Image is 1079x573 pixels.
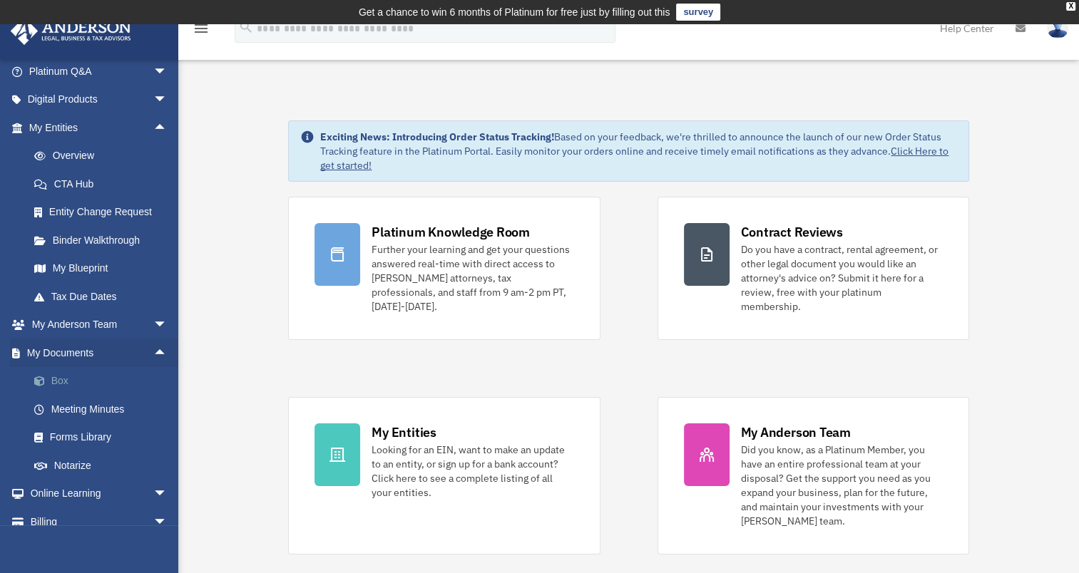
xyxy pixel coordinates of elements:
div: My Anderson Team [741,423,851,441]
span: arrow_drop_down [153,311,182,340]
a: Online Learningarrow_drop_down [10,480,189,508]
a: My Blueprint [20,254,189,283]
div: Further your learning and get your questions answered real-time with direct access to [PERSON_NAM... [372,242,573,314]
a: Entity Change Request [20,198,189,227]
img: Anderson Advisors Platinum Portal [6,17,135,45]
div: Get a chance to win 6 months of Platinum for free just by filling out this [359,4,670,21]
div: Based on your feedback, we're thrilled to announce the launch of our new Order Status Tracking fe... [320,130,956,172]
span: arrow_drop_down [153,480,182,509]
span: arrow_drop_down [153,507,182,537]
div: Looking for an EIN, want to make an update to an entity, or sign up for a bank account? Click her... [372,443,573,500]
a: Overview [20,142,189,170]
div: Did you know, as a Platinum Member, you have an entire professional team at your disposal? Get th... [741,443,943,528]
img: User Pic [1047,18,1068,38]
a: My Anderson Team Did you know, as a Platinum Member, you have an entire professional team at your... [658,397,969,554]
a: Box [20,367,189,396]
a: Platinum Knowledge Room Further your learning and get your questions answered real-time with dire... [288,197,600,340]
div: Do you have a contract, rental agreement, or other legal document you would like an attorney's ad... [741,242,943,314]
span: arrow_drop_down [153,57,182,86]
a: Forms Library [20,423,189,452]
div: close [1066,2,1075,11]
div: My Entities [372,423,436,441]
a: Platinum Q&Aarrow_drop_down [10,57,189,86]
a: My Anderson Teamarrow_drop_down [10,311,189,339]
a: Billingarrow_drop_down [10,507,189,536]
div: Contract Reviews [741,223,843,241]
a: Notarize [20,451,189,480]
span: arrow_drop_up [153,339,182,368]
a: Contract Reviews Do you have a contract, rental agreement, or other legal document you would like... [658,197,969,340]
a: Binder Walkthrough [20,226,189,254]
a: Meeting Minutes [20,395,189,423]
a: My Entities Looking for an EIN, want to make an update to an entity, or sign up for a bank accoun... [288,397,600,554]
strong: Exciting News: Introducing Order Status Tracking! [320,130,554,143]
i: search [238,19,254,35]
a: My Documentsarrow_drop_up [10,339,189,367]
a: menu [193,25,210,37]
a: Digital Productsarrow_drop_down [10,86,189,114]
a: My Entitiesarrow_drop_up [10,113,189,142]
span: arrow_drop_up [153,113,182,143]
span: arrow_drop_down [153,86,182,115]
a: CTA Hub [20,170,189,198]
i: menu [193,20,210,37]
div: Platinum Knowledge Room [372,223,530,241]
a: Click Here to get started! [320,145,948,172]
a: survey [676,4,720,21]
a: Tax Due Dates [20,282,189,311]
